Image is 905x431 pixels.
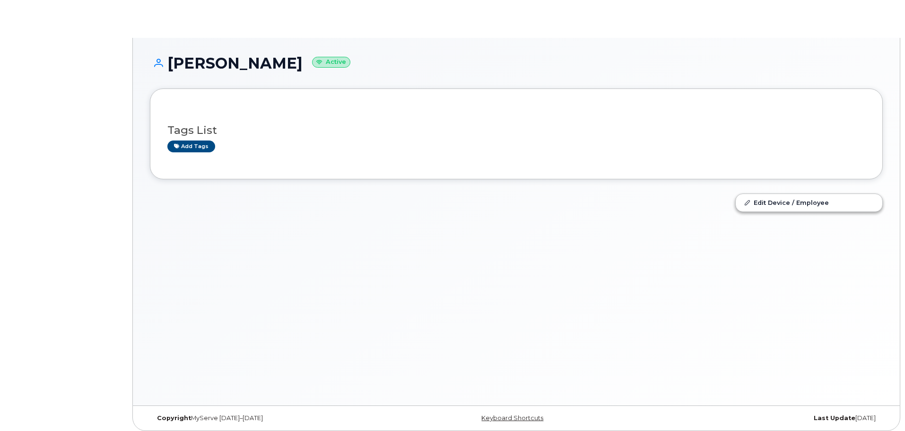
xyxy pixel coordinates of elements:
[157,414,191,422] strong: Copyright
[481,414,543,422] a: Keyboard Shortcuts
[814,414,855,422] strong: Last Update
[312,57,350,68] small: Active
[736,194,882,211] a: Edit Device / Employee
[167,124,865,136] h3: Tags List
[167,141,215,152] a: Add tags
[638,414,883,422] div: [DATE]
[150,414,394,422] div: MyServe [DATE]–[DATE]
[150,55,883,71] h1: [PERSON_NAME]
